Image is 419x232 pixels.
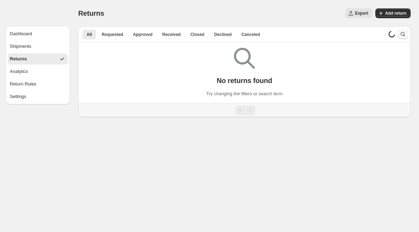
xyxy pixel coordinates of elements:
button: Shipments [8,41,68,52]
button: Settings [8,91,68,102]
button: Returns [8,53,68,65]
span: Declined [214,32,231,37]
span: Received [162,32,181,37]
img: Empty search results [234,48,255,69]
span: Approved [133,32,153,37]
button: Analytics [8,66,68,77]
nav: Pagination [78,103,411,117]
button: Return Rules [8,78,68,90]
span: Canceled [241,32,260,37]
button: Add return [375,8,411,18]
div: Shipments [10,43,31,50]
span: Returns [78,9,104,17]
div: Settings [10,93,26,100]
div: Dashboard [10,30,32,37]
p: Try changing the filters or search term [206,90,282,97]
span: All [87,32,92,37]
p: No returns found [216,76,272,85]
button: Dashboard [8,28,68,39]
div: Analytics [10,68,28,75]
button: Export [345,8,373,18]
span: Export [355,10,368,16]
span: Closed [190,32,204,37]
span: Add return [385,10,406,16]
div: Return Rules [10,81,36,88]
button: Search and filter results [398,29,408,39]
span: Requested [102,32,123,37]
div: Returns [10,55,27,62]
